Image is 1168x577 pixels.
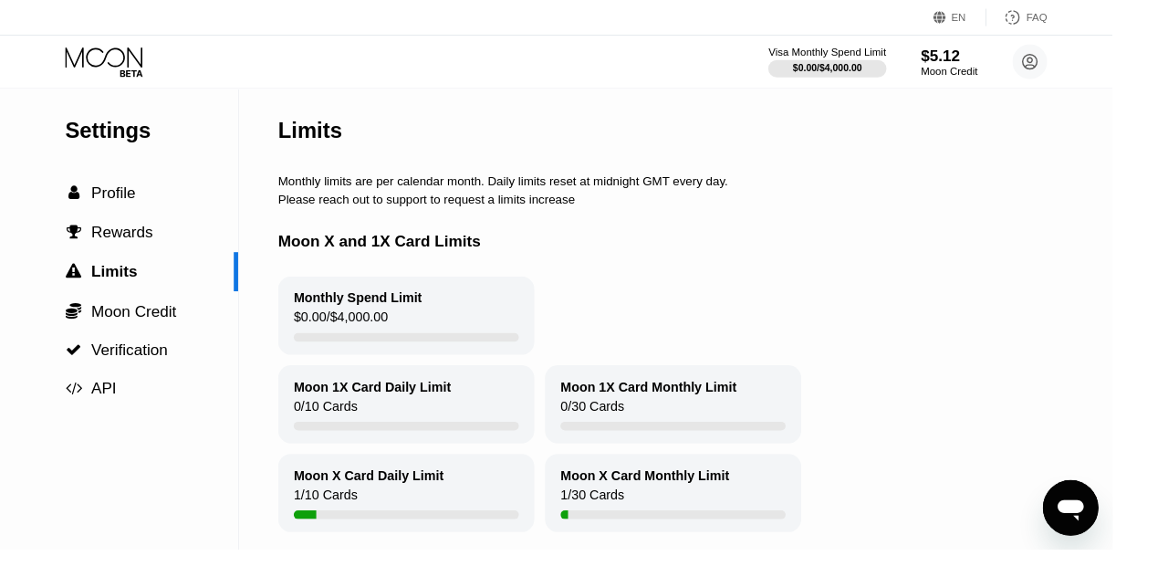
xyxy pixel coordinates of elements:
div: Visa Monthly Spend Limit$0.00/$4,000.00 [807,48,930,81]
div: Moon Credit [967,68,1027,81]
span:  [70,236,86,252]
div: EN [980,9,1036,27]
div: Settings [68,124,250,151]
div: Moon X Card Monthly Limit [589,491,766,507]
span:  [69,359,86,375]
div:  [68,359,87,375]
div: $5.12 [967,49,1027,68]
div: 0 / 30 Cards [589,418,655,443]
div: $0.00 / $4,000.00 [832,66,905,77]
div: Moon 1X Card Daily Limit [308,398,474,414]
div: $0.00 / $4,000.00 [308,325,407,350]
div: Limits [292,124,360,151]
span: Limits [96,276,144,294]
div:  [68,277,87,293]
div: FAQ [1036,9,1100,27]
div: EN [999,12,1015,25]
span: Verification [96,358,176,376]
span:  [72,194,84,211]
div: Monthly Spend Limit [308,305,443,320]
div: Moon X Card Daily Limit [308,491,466,507]
span: Moon Credit [96,318,185,336]
div: Moon 1X Card Monthly Limit [589,398,774,414]
div: 1 / 30 Cards [589,511,655,536]
span: Profile [96,194,142,212]
iframe: Button to launch messaging window [1095,504,1153,562]
div: 1 / 10 Cards [308,511,375,536]
div: FAQ [1078,12,1100,25]
div:  [68,194,87,211]
span: API [96,399,122,417]
div: $5.12Moon Credit [967,49,1027,81]
div: Visa Monthly Spend Limit [807,48,930,61]
span:  [69,317,86,335]
span:  [69,277,86,293]
span: Rewards [96,235,161,253]
div:  [68,236,87,252]
span:  [69,400,87,416]
div:  [68,317,87,335]
div: 0 / 10 Cards [308,418,375,443]
div:  [68,400,87,416]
